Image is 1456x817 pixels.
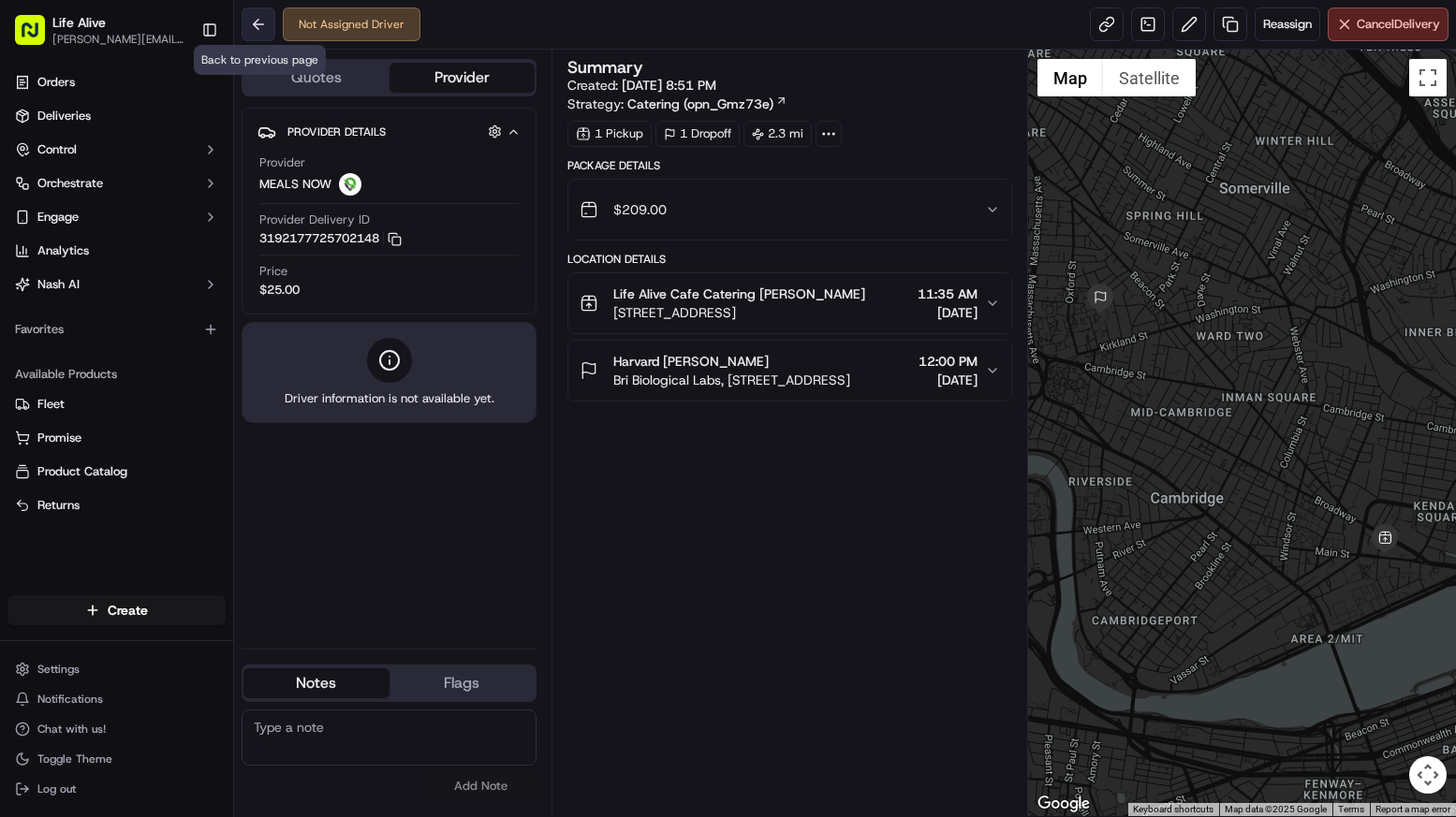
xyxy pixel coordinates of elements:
[19,272,49,302] img: Klarizel Pensader
[151,411,308,445] a: 💻API Documentation
[7,595,226,625] button: Create
[259,263,287,280] span: Price
[390,668,536,698] button: Flags
[7,359,226,389] div: Available Products
[177,418,301,437] span: API Documentation
[285,390,494,407] span: Driver information is not available yet.
[1037,59,1103,96] button: Show street map
[1409,756,1447,794] button: Map camera controls
[7,67,226,97] a: Orders
[567,121,652,147] div: 1 Pickup
[568,273,1011,333] button: Life Alive Cafe Catering [PERSON_NAME][STREET_ADDRESS]11:35 AM[DATE]
[259,230,402,247] button: 3192177725702148
[37,497,80,514] span: Returns
[243,668,390,698] button: Notes
[1033,792,1095,816] img: Google
[52,32,186,47] span: [PERSON_NAME][EMAIL_ADDRESS][DOMAIN_NAME]
[918,284,978,303] span: 11:35 AM
[318,184,341,207] button: Start new chat
[37,396,65,413] span: Fleet
[37,418,143,437] span: Knowledge Base
[19,243,125,258] div: Past conversations
[919,371,978,389] span: [DATE]
[37,722,106,737] span: Chat with us!
[1255,7,1320,41] button: Reassign
[7,168,226,198] button: Orchestrate
[627,95,787,113] a: Catering (opn_Gmz73e)
[390,63,536,93] button: Provider
[287,124,386,139] span: Provider Details
[84,179,307,197] div: Start new chat
[15,497,218,514] a: Returns
[257,116,521,147] button: Provider Details
[15,463,218,480] a: Product Catalog
[108,601,148,620] span: Create
[568,180,1011,240] button: $209.00
[622,77,716,94] span: [DATE] 8:51 PM
[259,212,370,228] span: Provider Delivery ID
[613,284,865,303] span: Life Alive Cafe Catering [PERSON_NAME]
[7,202,226,232] button: Engage
[259,176,331,193] span: MEALS NOW
[158,290,165,305] span: •
[1033,792,1095,816] a: Open this area in Google Maps (opens a new window)
[37,175,103,192] span: Orchestrate
[7,457,226,487] button: Product Catalog
[918,303,978,322] span: [DATE]
[567,95,787,113] div: Strategy:
[37,781,76,796] span: Log out
[7,490,226,520] button: Returns
[169,341,207,356] span: [DATE]
[567,59,643,76] h3: Summary
[7,270,226,299] button: Nash AI
[37,430,81,446] span: Promise
[1375,804,1450,814] a: Report a map error
[613,303,865,322] span: [STREET_ADDRESS]
[1409,59,1447,96] button: Toggle fullscreen view
[567,76,716,95] span: Created:
[49,121,337,140] input: Got a question? Start typing here...
[1263,16,1312,33] span: Reassign
[613,352,769,371] span: Harvard [PERSON_NAME]
[37,662,80,677] span: Settings
[37,692,103,707] span: Notifications
[7,7,194,52] button: Life Alive[PERSON_NAME][EMAIL_ADDRESS][DOMAIN_NAME]
[194,45,326,75] div: Back to previous page
[37,342,52,357] img: 1736555255976-a54dd68f-1ca7-489b-9aae-adbdc363a1c4
[7,746,226,772] button: Toggle Theme
[743,121,812,147] div: 2.3 mi
[19,179,52,212] img: 1736555255976-a54dd68f-1ca7-489b-9aae-adbdc363a1c4
[15,430,218,446] a: Promise
[7,135,226,165] button: Control
[7,314,226,344] div: Favorites
[339,173,361,196] img: melas_now_logo.png
[7,686,226,712] button: Notifications
[11,411,151,445] a: 📗Knowledge Base
[1328,7,1449,41] button: CancelDelivery
[655,121,740,147] div: 1 Dropoff
[290,240,341,262] button: See all
[58,341,154,356] span: Klarizel Pensader
[1103,59,1196,96] button: Show satellite imagery
[52,13,106,32] button: Life Alive
[7,389,226,419] button: Fleet
[7,423,226,453] button: Promise
[7,716,226,742] button: Chat with us!
[37,141,77,158] span: Control
[1133,803,1213,816] button: Keyboard shortcuts
[19,323,49,353] img: Klarizel Pensader
[7,776,226,802] button: Log out
[84,197,257,212] div: We're available if you need us!
[132,463,227,478] a: Powered byPylon
[186,464,227,478] span: Pylon
[37,108,91,124] span: Deliveries
[568,341,1011,401] button: Harvard [PERSON_NAME]Bri Biological Labs, [STREET_ADDRESS]12:00 PM[DATE]
[1357,16,1440,33] span: Cancel Delivery
[259,154,305,171] span: Provider
[1225,804,1327,814] span: Map data ©2025 Google
[37,291,52,306] img: 1736555255976-a54dd68f-1ca7-489b-9aae-adbdc363a1c4
[627,95,773,113] span: Catering (opn_Gmz73e)
[19,420,34,435] div: 📗
[7,656,226,682] button: Settings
